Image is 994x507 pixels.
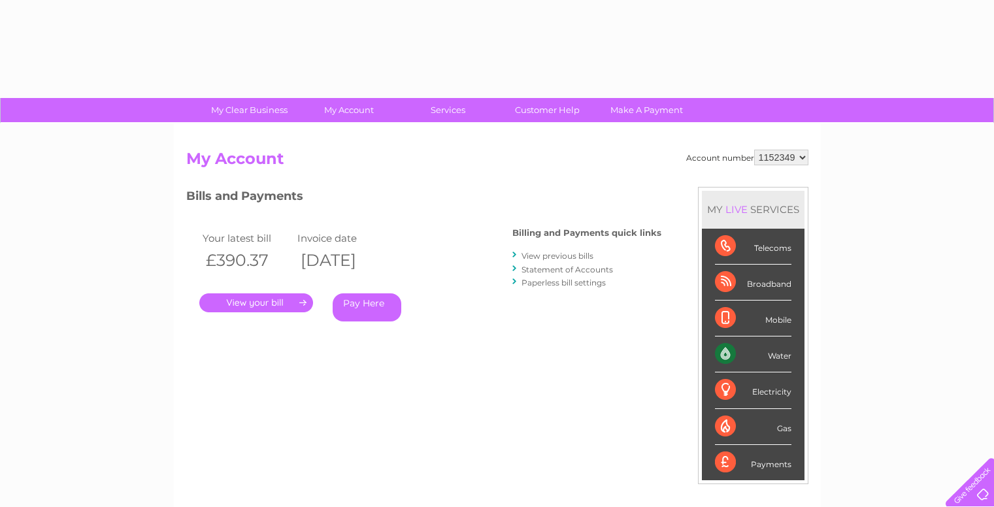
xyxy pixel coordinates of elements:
[195,98,303,122] a: My Clear Business
[512,228,661,238] h4: Billing and Payments quick links
[686,150,808,165] div: Account number
[593,98,701,122] a: Make A Payment
[522,251,593,261] a: View previous bills
[522,278,606,287] a: Paperless bill settings
[295,98,403,122] a: My Account
[186,187,661,210] h3: Bills and Payments
[493,98,601,122] a: Customer Help
[715,301,791,336] div: Mobile
[715,336,791,372] div: Water
[715,409,791,445] div: Gas
[199,229,294,247] td: Your latest bill
[186,150,808,174] h2: My Account
[199,293,313,312] a: .
[199,247,294,274] th: £390.37
[394,98,502,122] a: Services
[715,229,791,265] div: Telecoms
[715,445,791,480] div: Payments
[715,372,791,408] div: Electricity
[333,293,401,321] a: Pay Here
[715,265,791,301] div: Broadband
[702,191,804,228] div: MY SERVICES
[294,247,389,274] th: [DATE]
[294,229,389,247] td: Invoice date
[522,265,613,274] a: Statement of Accounts
[723,203,750,216] div: LIVE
